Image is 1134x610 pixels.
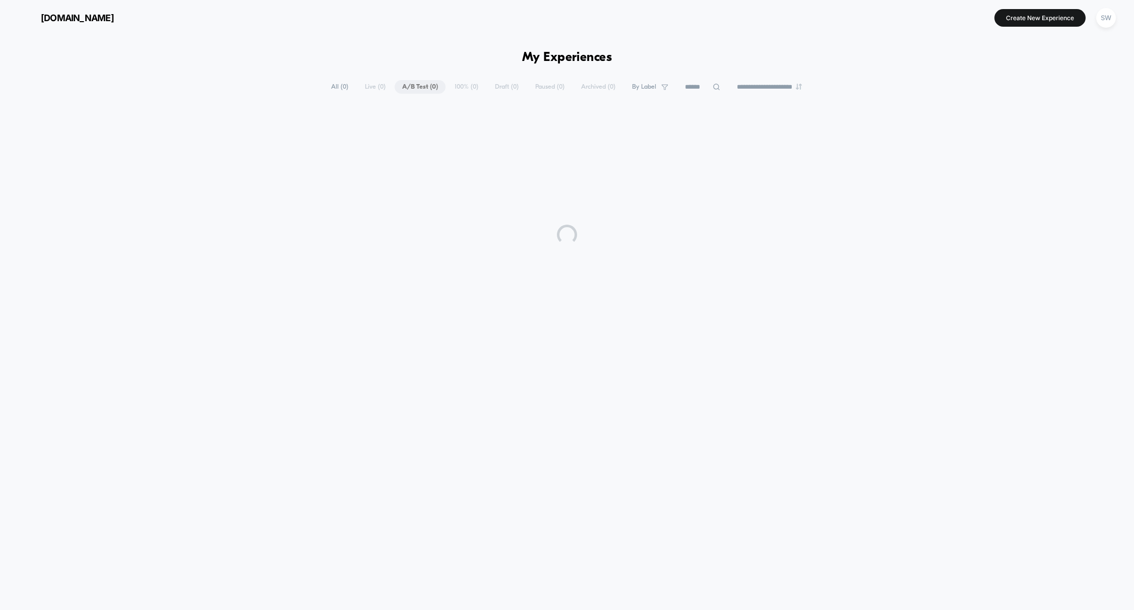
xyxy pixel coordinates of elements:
div: SW [1096,8,1116,28]
button: Create New Experience [994,9,1086,27]
span: By Label [632,83,656,91]
button: [DOMAIN_NAME] [15,10,117,26]
h1: My Experiences [522,50,612,65]
button: SW [1093,8,1119,28]
span: All ( 0 ) [324,80,356,94]
span: [DOMAIN_NAME] [41,13,114,23]
img: end [796,84,802,90]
